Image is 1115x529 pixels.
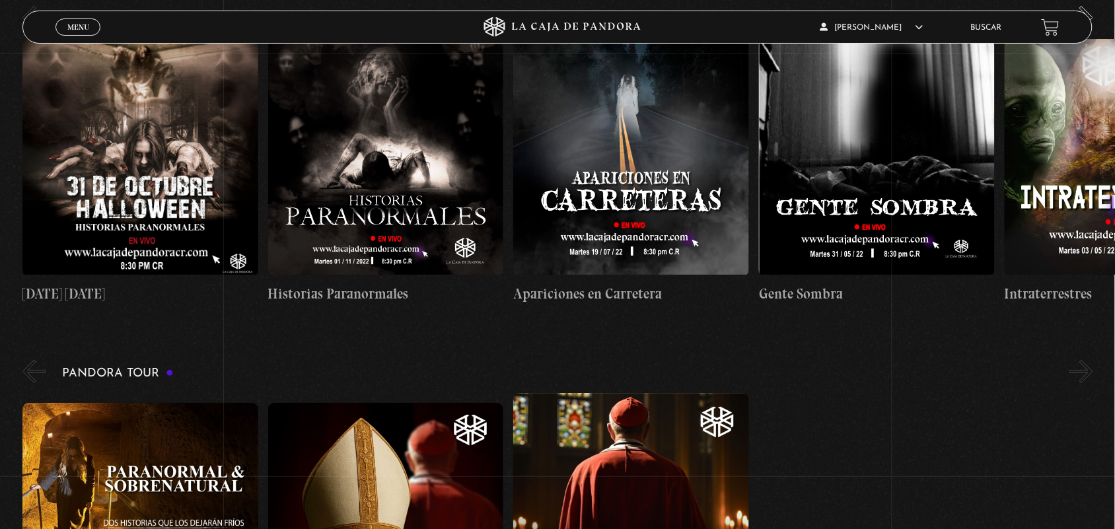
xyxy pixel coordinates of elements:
h4: Gente Sombra [759,283,995,304]
button: Next [1070,6,1093,29]
h3: Pandora Tour [62,367,174,380]
button: Next [1070,360,1093,383]
button: Previous [22,360,46,383]
h4: Historias Paranormales [268,283,504,304]
h4: Apariciones en Carretera [513,283,749,304]
a: View your shopping cart [1042,18,1060,36]
a: Historias Paranormales [268,39,504,304]
a: Apariciones en Carretera [513,39,749,304]
a: [DATE] [DATE] [22,39,258,304]
span: Menu [67,23,89,31]
span: [PERSON_NAME] [820,24,923,32]
a: Buscar [971,24,1002,32]
button: Previous [22,6,46,29]
span: Cerrar [63,34,94,44]
h4: [DATE] [DATE] [22,283,258,304]
a: Gente Sombra [759,39,995,304]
